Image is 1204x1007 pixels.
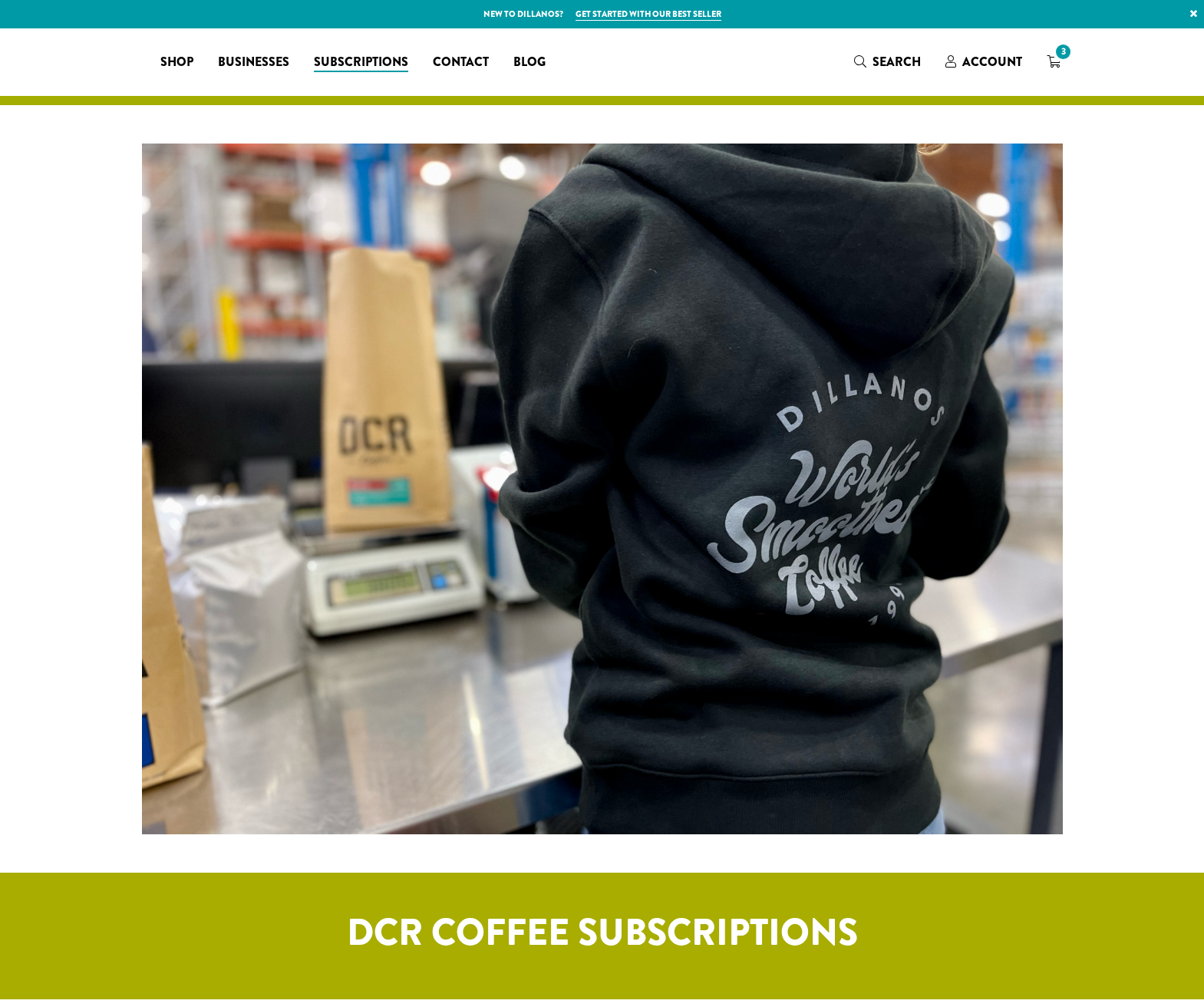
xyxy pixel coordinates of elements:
span: Search [872,53,921,71]
span: Account [962,53,1022,71]
a: Search [842,49,933,74]
span: 3 [1053,41,1074,62]
span: Blog [513,53,546,72]
h1: DCR COFFEE SUBSCRIPTIONS [142,911,1063,956]
span: Shop [160,53,193,72]
a: Get started with our best seller [576,8,721,21]
span: Businesses [218,53,289,72]
span: Contact [433,53,489,72]
a: Shop [148,50,206,74]
span: Subscriptions [314,53,408,72]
